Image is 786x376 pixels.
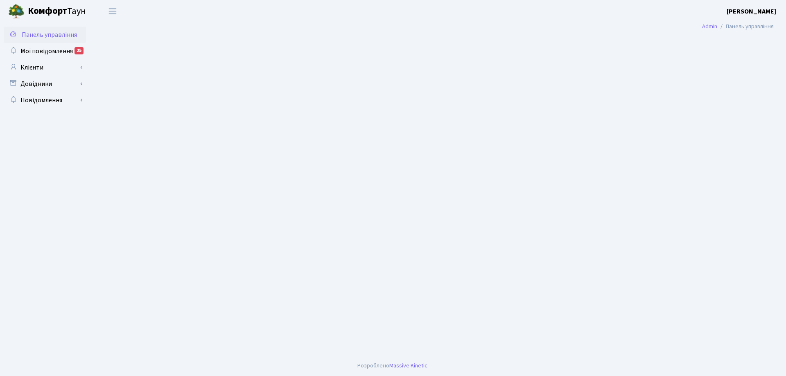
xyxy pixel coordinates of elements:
[28,5,86,18] span: Таун
[28,5,67,18] b: Комфорт
[357,361,429,370] div: Розроблено .
[20,47,73,56] span: Мої повідомлення
[702,22,717,31] a: Admin
[717,22,774,31] li: Панель управління
[389,361,427,370] a: Massive Kinetic
[4,43,86,59] a: Мої повідомлення25
[4,59,86,76] a: Клієнти
[22,30,77,39] span: Панель управління
[8,3,25,20] img: logo.png
[4,92,86,108] a: Повідомлення
[727,7,776,16] a: [PERSON_NAME]
[102,5,123,18] button: Переключити навігацію
[4,27,86,43] a: Панель управління
[4,76,86,92] a: Довідники
[690,18,786,35] nav: breadcrumb
[75,47,84,54] div: 25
